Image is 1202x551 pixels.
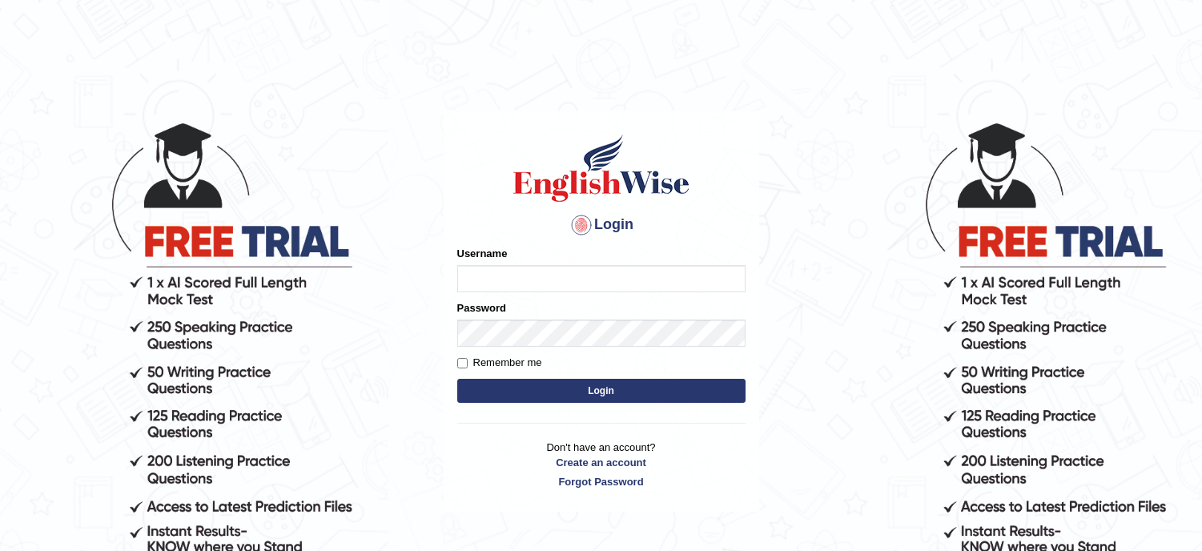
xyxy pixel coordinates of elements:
a: Create an account [457,455,746,470]
a: Forgot Password [457,474,746,489]
p: Don't have an account? [457,440,746,489]
h4: Login [457,212,746,238]
img: Logo of English Wise sign in for intelligent practice with AI [510,132,693,204]
button: Login [457,379,746,403]
label: Username [457,246,508,261]
label: Password [457,300,506,316]
input: Remember me [457,358,468,368]
label: Remember me [457,355,542,371]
